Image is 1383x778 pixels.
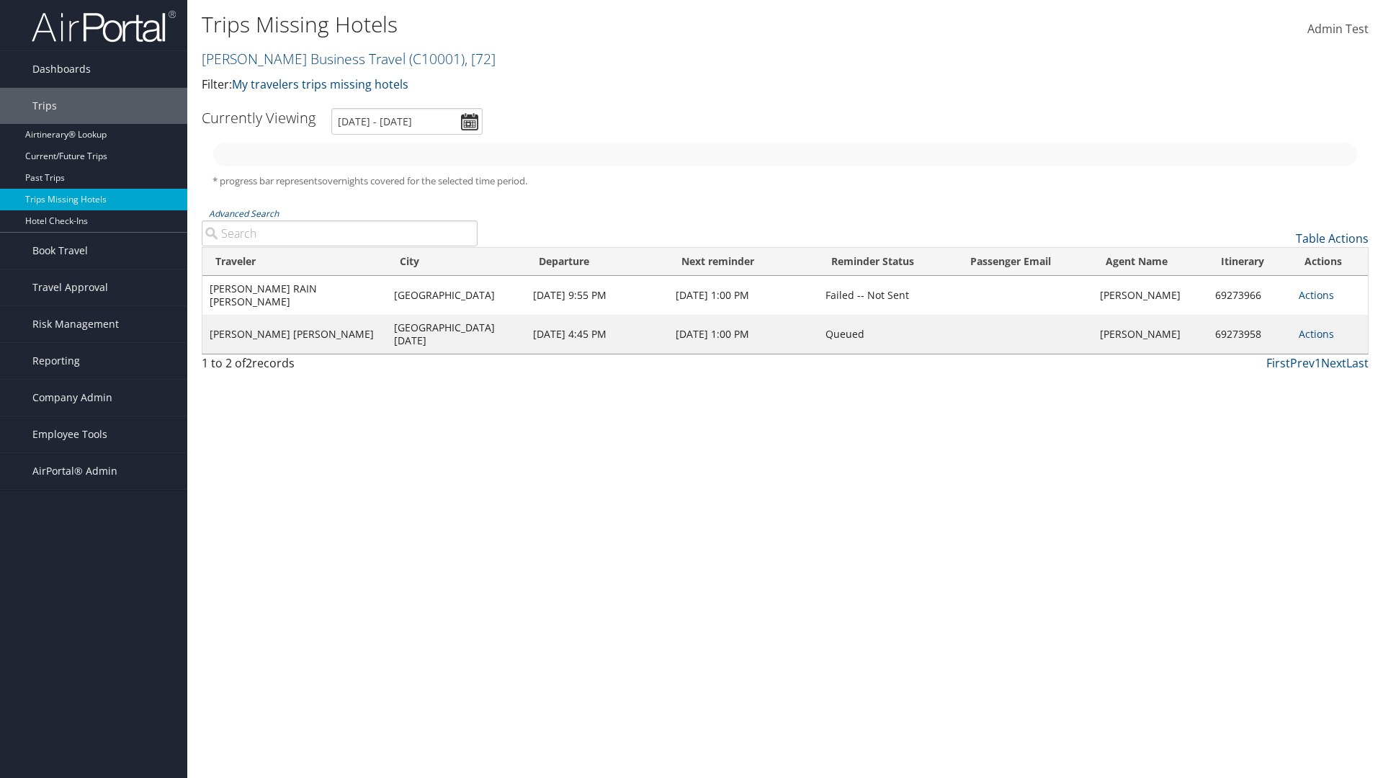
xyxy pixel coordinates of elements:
[202,248,387,276] th: Traveler: activate to sort column ascending
[465,49,496,68] span: , [ 72 ]
[202,220,478,246] input: Advanced Search
[1307,7,1369,52] a: Admin Test
[32,416,107,452] span: Employee Tools
[32,88,57,124] span: Trips
[526,276,668,315] td: [DATE] 9:55 PM
[818,248,957,276] th: Reminder Status
[209,207,279,220] a: Advanced Search
[32,343,80,379] span: Reporting
[1299,327,1334,341] a: Actions
[331,108,483,135] input: [DATE] - [DATE]
[668,276,818,315] td: [DATE] 1:00 PM
[387,315,526,354] td: [GEOGRAPHIC_DATA][DATE]
[32,9,176,43] img: airportal-logo.png
[957,248,1093,276] th: Passenger Email: activate to sort column ascending
[1208,276,1292,315] td: 69273966
[232,76,408,92] a: My travelers trips missing hotels
[1296,231,1369,246] a: Table Actions
[1346,355,1369,371] a: Last
[818,315,957,354] td: Queued
[32,453,117,489] span: AirPortal® Admin
[202,49,496,68] a: [PERSON_NAME] Business Travel
[1315,355,1321,371] a: 1
[32,233,88,269] span: Book Travel
[668,315,818,354] td: [DATE] 1:00 PM
[668,248,818,276] th: Next reminder
[202,76,980,94] p: Filter:
[212,174,1358,188] h5: * progress bar represents overnights covered for the selected time period.
[1290,355,1315,371] a: Prev
[202,108,315,128] h3: Currently Viewing
[526,315,668,354] td: [DATE] 4:45 PM
[818,276,957,315] td: Failed -- Not Sent
[1208,248,1292,276] th: Itinerary
[202,276,387,315] td: [PERSON_NAME] RAIN [PERSON_NAME]
[1208,315,1292,354] td: 69273958
[526,248,668,276] th: Departure: activate to sort column ascending
[32,51,91,87] span: Dashboards
[32,269,108,305] span: Travel Approval
[1307,21,1369,37] span: Admin Test
[32,380,112,416] span: Company Admin
[202,354,478,379] div: 1 to 2 of records
[1093,315,1207,354] td: [PERSON_NAME]
[202,315,387,354] td: [PERSON_NAME] [PERSON_NAME]
[1093,276,1207,315] td: [PERSON_NAME]
[387,276,526,315] td: [GEOGRAPHIC_DATA]
[409,49,465,68] span: ( C10001 )
[1093,248,1207,276] th: Agent Name
[202,9,980,40] h1: Trips Missing Hotels
[387,248,526,276] th: City: activate to sort column ascending
[1292,248,1368,276] th: Actions
[246,355,252,371] span: 2
[1321,355,1346,371] a: Next
[32,306,119,342] span: Risk Management
[1266,355,1290,371] a: First
[1299,288,1334,302] a: Actions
